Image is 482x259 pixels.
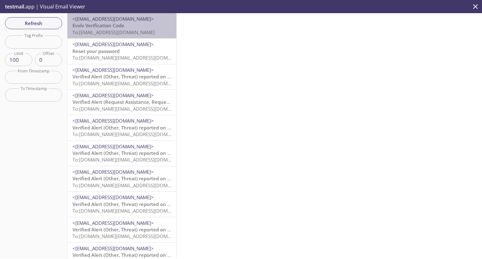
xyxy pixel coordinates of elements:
div: <[EMAIL_ADDRESS][DOMAIN_NAME]>Verified Alert (Other, Threat) reported on Auto 26a3ec3To:[DOMAIN_N... [67,141,176,166]
span: <[EMAIL_ADDRESS][DOMAIN_NAME]> [72,169,154,175]
div: <[EMAIL_ADDRESS][DOMAIN_NAME]>Verified Alert (Other, Threat) reported on Auto 26a3ec3To:[DOMAIN_N... [67,217,176,242]
span: Reset your password [72,48,120,54]
span: <[EMAIL_ADDRESS][DOMAIN_NAME]> [72,41,154,47]
span: Verified Alert (Other, Threat) reported on Auto 26a3ec3 [72,175,199,182]
span: To: [DOMAIN_NAME][EMAIL_ADDRESS][DOMAIN_NAME] [72,131,192,137]
span: To: [DOMAIN_NAME][EMAIL_ADDRESS][DOMAIN_NAME] [72,106,192,112]
span: testmail [5,3,24,10]
span: <[EMAIL_ADDRESS][DOMAIN_NAME]> [72,118,154,124]
span: To: [EMAIL_ADDRESS][DOMAIN_NAME] [72,29,155,35]
span: <[EMAIL_ADDRESS][DOMAIN_NAME]> [72,67,154,73]
span: <[EMAIL_ADDRESS][DOMAIN_NAME]> [72,143,154,150]
div: <[EMAIL_ADDRESS][DOMAIN_NAME]>Evolv Verification CodeTo:[EMAIL_ADDRESS][DOMAIN_NAME] [67,13,176,38]
span: To: [DOMAIN_NAME][EMAIL_ADDRESS][DOMAIN_NAME] [72,208,192,214]
div: <[EMAIL_ADDRESS][DOMAIN_NAME]>Verified Alert (Request Assistance, Request Assistance) reported on... [67,90,176,115]
span: <[EMAIL_ADDRESS][DOMAIN_NAME]> [72,194,154,200]
div: <[EMAIL_ADDRESS][DOMAIN_NAME]>Verified Alert (Other, Threat) reported on Auto 26a3ec3To:[DOMAIN_N... [67,115,176,140]
span: <[EMAIL_ADDRESS][DOMAIN_NAME]> [72,16,154,22]
span: Verified Alert (Other, Threat) reported on Auto 26a3ec3 [72,201,199,207]
span: Verified Alert (Other, Threat) reported on Auto 26a3ec3 [72,226,199,233]
div: <[EMAIL_ADDRESS][DOMAIN_NAME]>Verified Alert (Other, Threat) reported on Auto 26a3ec3To:[DOMAIN_N... [67,192,176,217]
span: Refresh [10,19,57,27]
span: <[EMAIL_ADDRESS][DOMAIN_NAME]> [72,245,154,251]
span: To: [DOMAIN_NAME][EMAIL_ADDRESS][DOMAIN_NAME] [72,55,192,61]
span: Evolv Verification Code [72,22,124,29]
span: To: [DOMAIN_NAME][EMAIL_ADDRESS][DOMAIN_NAME] [72,156,192,163]
span: Verified Alert (Other, Threat) reported on Auto 26a3ec3 [72,124,199,131]
span: <[EMAIL_ADDRESS][DOMAIN_NAME]> [72,92,154,98]
span: To: [DOMAIN_NAME][EMAIL_ADDRESS][DOMAIN_NAME] [72,233,192,239]
span: Verified Alert (Other, Threat) reported on Auto 26a3ec3 [72,73,199,80]
div: <[EMAIL_ADDRESS][DOMAIN_NAME]>Verified Alert (Other, Threat) reported on Auto 26a3ec3To:[DOMAIN_N... [67,64,176,89]
span: Verified Alert (Other, Threat) reported on Auto 26a3ec3 [72,252,199,258]
div: <[EMAIL_ADDRESS][DOMAIN_NAME]>Verified Alert (Other, Threat) reported on Auto 26a3ec3To:[DOMAIN_N... [67,166,176,191]
span: Verified Alert (Other, Threat) reported on Auto 26a3ec3 [72,150,199,156]
span: To: [DOMAIN_NAME][EMAIL_ADDRESS][DOMAIN_NAME] [72,182,192,188]
span: <[EMAIL_ADDRESS][DOMAIN_NAME]> [72,220,154,226]
div: <[EMAIL_ADDRESS][DOMAIN_NAME]>Reset your passwordTo:[DOMAIN_NAME][EMAIL_ADDRESS][DOMAIN_NAME] [67,39,176,64]
span: To: [DOMAIN_NAME][EMAIL_ADDRESS][DOMAIN_NAME] [72,80,192,87]
span: Verified Alert (Request Assistance, Request Assistance) reported on Auto 26a3ec3 [72,99,258,105]
button: Refresh [5,17,62,29]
